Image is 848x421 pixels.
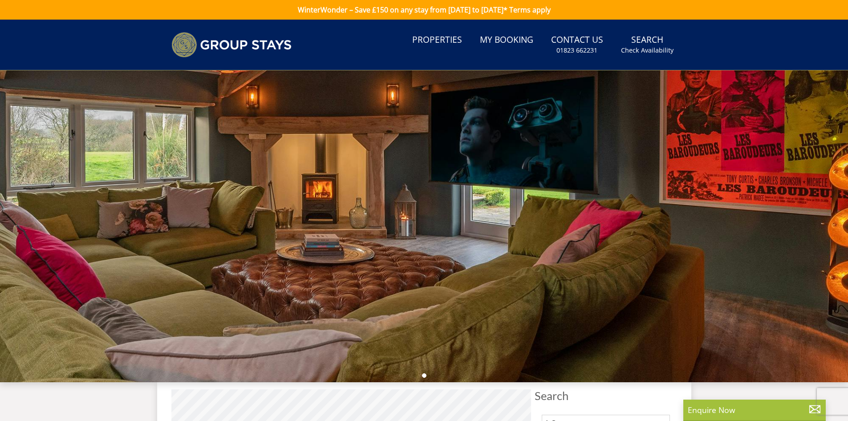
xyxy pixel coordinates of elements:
small: Check Availability [621,46,674,55]
a: My Booking [476,30,537,50]
p: Enquire Now [688,404,821,416]
a: SearchCheck Availability [617,30,677,59]
img: Group Stays [171,32,292,57]
a: Contact Us01823 662231 [548,30,607,59]
span: Search [535,389,677,402]
small: 01823 662231 [556,46,597,55]
a: Properties [409,30,466,50]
